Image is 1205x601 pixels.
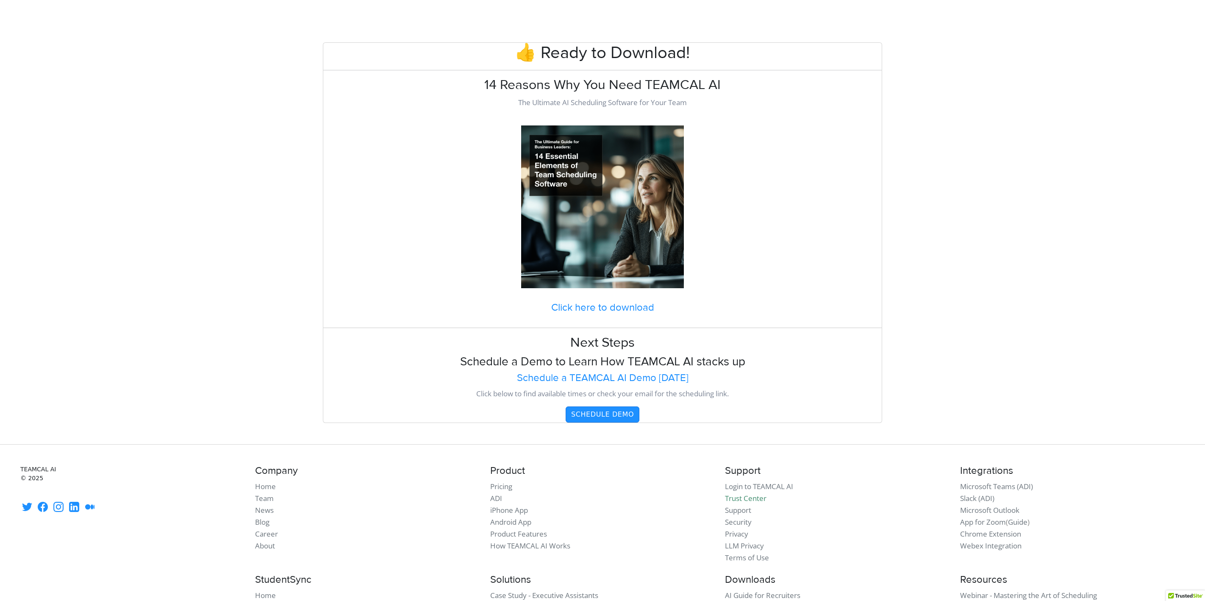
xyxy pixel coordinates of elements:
h4: Support [725,465,950,477]
a: Support [725,505,751,515]
a: Click here to download [323,302,882,314]
a: How TEAMCAL AI Works [490,541,570,551]
h1: 👍 Ready to Download! [323,43,882,63]
a: Product Features [490,529,547,539]
h4: Solutions [490,574,715,586]
p: The Ultimate AI Scheduling Software for Your Team [323,97,882,109]
a: Chrome Extension [960,529,1021,539]
a: LLM Privacy [725,541,764,551]
a: Schedule Demo [566,410,639,418]
a: News [255,505,274,515]
h2: Next Steps [323,335,882,351]
a: Trust Center [725,493,766,503]
small: TEAMCAL AI © 2025 [20,465,245,483]
h4: Integrations [960,465,1185,477]
h4: StudentSync [255,574,480,586]
a: Webex Integration [960,541,1022,551]
img: Download the Ultimate Guide for Business Leaders - 14 Essential Elements of Team Scheduling Software [518,122,687,292]
a: Blog [255,517,269,527]
a: Case Study - Executive Assistants [490,590,598,600]
a: Terms of Use [725,553,769,562]
h4: Company [255,465,480,477]
a: AI Guide for Recruiters [725,590,800,600]
a: Microsoft Outlook [960,505,1019,515]
a: ADI [490,493,502,503]
button: Schedule Demo [566,406,639,423]
a: Microsoft Teams (ADI) [960,481,1033,491]
a: Pricing [490,481,512,491]
a: Schedule a TEAMCAL AI Demo [DATE] [323,372,882,384]
a: Security [725,517,752,527]
a: Webinar - Mastering the Art of Scheduling [960,590,1097,600]
h4: Resources [960,574,1185,586]
p: Click below to find available times or check your email for the scheduling link. [323,388,882,400]
a: Career [255,529,278,539]
a: Slack (ADI) [960,493,994,503]
a: App for Zoom [960,517,1006,527]
a: Team [255,493,274,503]
a: Home [255,481,276,491]
h2: 14 Reasons Why You Need TEAMCAL AI [323,77,882,93]
a: Guide [1008,517,1027,527]
a: Privacy [725,529,748,539]
h4: Downloads [725,574,950,586]
a: iPhone App [490,505,528,515]
a: Home [255,590,276,600]
a: About [255,541,275,551]
a: Android App [490,517,531,527]
a: Login to TEAMCAL AI [725,481,793,491]
li: ( ) [960,516,1185,528]
h4: Product [490,465,715,477]
h3: Schedule a Demo to Learn How TEAMCAL AI stacks up [323,355,882,369]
